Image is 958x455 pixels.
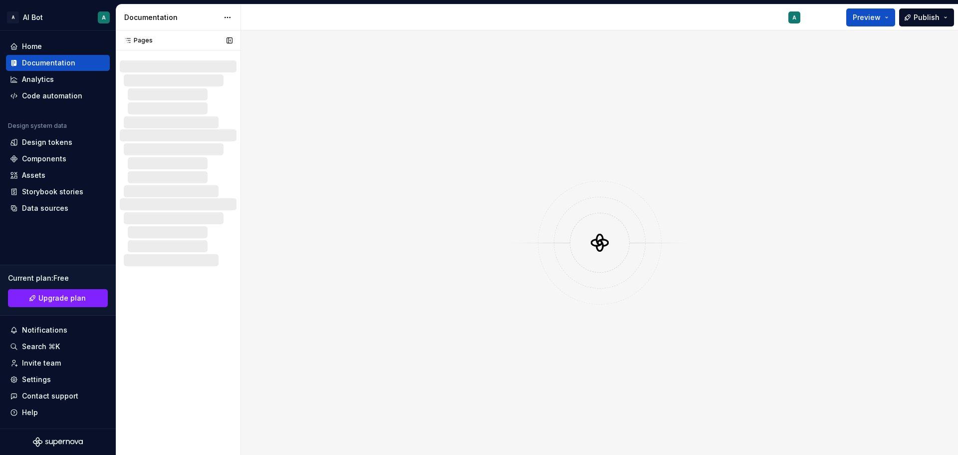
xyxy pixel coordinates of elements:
[8,273,108,283] div: Current plan : Free
[23,12,43,22] div: AI Bot
[8,289,108,307] a: Upgrade plan
[22,203,68,213] div: Data sources
[22,58,75,68] div: Documentation
[899,8,954,26] button: Publish
[22,91,82,101] div: Code automation
[22,74,54,84] div: Analytics
[6,388,110,404] button: Contact support
[6,167,110,183] a: Assets
[22,170,45,180] div: Assets
[22,325,67,335] div: Notifications
[38,293,86,303] span: Upgrade plan
[6,151,110,167] a: Components
[6,372,110,388] a: Settings
[8,122,67,130] div: Design system data
[2,6,114,28] button: AAI BotA
[6,355,110,371] a: Invite team
[124,12,219,22] div: Documentation
[22,154,66,164] div: Components
[6,339,110,355] button: Search ⌘K
[6,88,110,104] a: Code automation
[846,8,895,26] button: Preview
[853,12,881,22] span: Preview
[22,342,60,352] div: Search ⌘K
[6,38,110,54] a: Home
[22,391,78,401] div: Contact support
[6,184,110,200] a: Storybook stories
[914,12,940,22] span: Publish
[22,137,72,147] div: Design tokens
[22,41,42,51] div: Home
[6,71,110,87] a: Analytics
[6,55,110,71] a: Documentation
[6,405,110,421] button: Help
[22,375,51,385] div: Settings
[6,200,110,216] a: Data sources
[792,13,796,21] div: A
[120,36,153,44] div: Pages
[22,358,61,368] div: Invite team
[22,408,38,418] div: Help
[33,437,83,447] svg: Supernova Logo
[6,322,110,338] button: Notifications
[6,134,110,150] a: Design tokens
[7,11,19,23] div: A
[102,13,106,21] div: A
[22,187,83,197] div: Storybook stories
